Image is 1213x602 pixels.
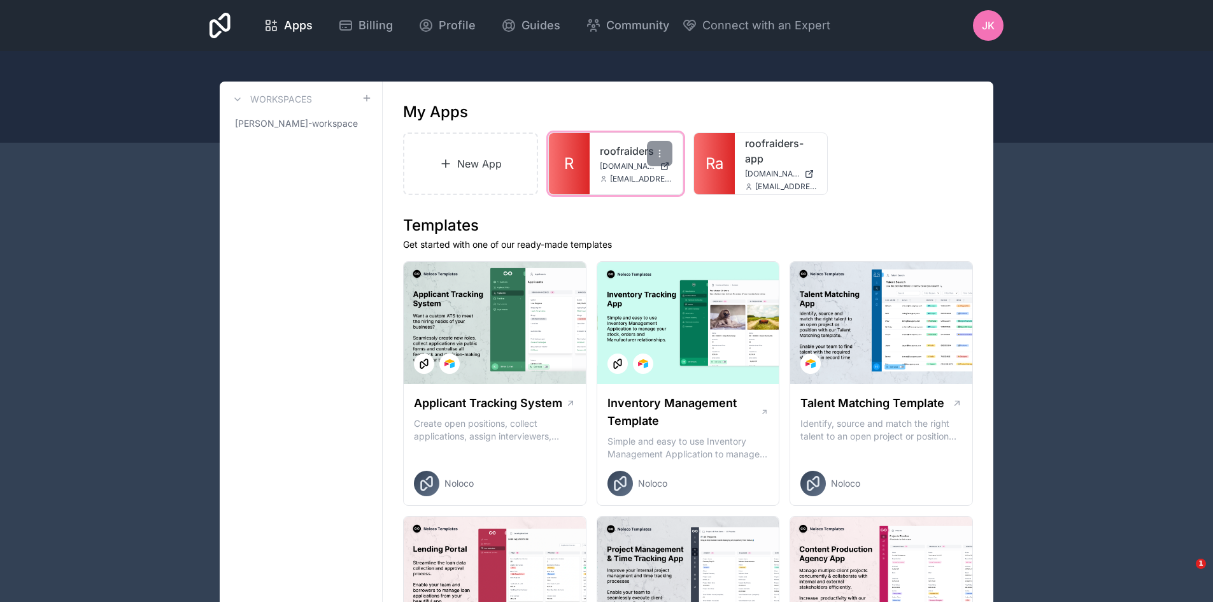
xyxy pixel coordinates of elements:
span: Apps [284,17,313,34]
a: Workspaces [230,92,312,107]
h3: Workspaces [250,93,312,106]
a: [PERSON_NAME]-workspace [230,112,372,135]
a: Community [576,11,679,39]
span: [DOMAIN_NAME] [745,169,800,179]
a: roofraiders [600,143,672,159]
span: Noloco [831,477,860,490]
a: R [549,133,590,194]
h1: Applicant Tracking System [414,394,562,412]
a: Ra [694,133,735,194]
h1: My Apps [403,102,468,122]
p: Create open positions, collect applications, assign interviewers, centralise candidate feedback a... [414,417,576,443]
span: Billing [358,17,393,34]
a: [DOMAIN_NAME] [745,169,818,179]
a: Billing [328,11,403,39]
button: Connect with an Expert [682,17,830,34]
span: R [564,154,574,174]
h1: Templates [403,215,973,236]
p: Simple and easy to use Inventory Management Application to manage your stock, orders and Manufact... [607,435,769,461]
a: Apps [253,11,323,39]
span: [EMAIL_ADDRESS][DOMAIN_NAME] [755,182,818,192]
span: Ra [706,154,723,174]
img: Airtable Logo [805,359,816,369]
h1: Talent Matching Template [800,394,944,412]
img: Airtable Logo [638,359,648,369]
p: Get started with one of our ready-made templates [403,238,973,251]
img: Airtable Logo [444,359,455,369]
span: 1 [1196,559,1206,569]
span: Guides [521,17,560,34]
p: Identify, source and match the right talent to an open project or position with our Talent Matchi... [800,417,962,443]
iframe: Intercom live chat [1170,559,1200,589]
a: roofraiders-app [745,136,818,166]
span: [EMAIL_ADDRESS][DOMAIN_NAME] [610,174,672,184]
a: Profile [408,11,486,39]
span: Noloco [638,477,667,490]
span: Community [606,17,669,34]
span: Noloco [444,477,474,490]
span: [PERSON_NAME]-workspace [235,117,358,130]
span: [DOMAIN_NAME] [600,161,655,171]
a: [DOMAIN_NAME] [600,161,672,171]
a: New App [403,133,538,195]
a: Guides [491,11,571,39]
span: Profile [439,17,476,34]
h1: Inventory Management Template [607,394,760,430]
span: Connect with an Expert [702,17,830,34]
span: JK [982,18,995,33]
